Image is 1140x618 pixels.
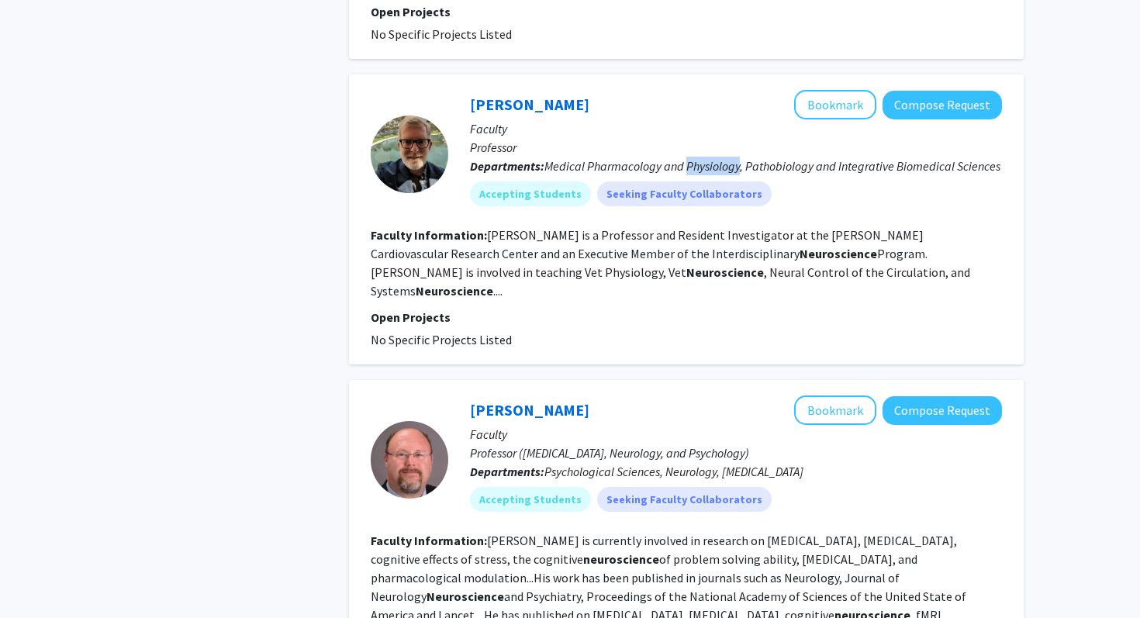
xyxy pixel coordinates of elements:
[544,158,1000,174] span: Medical Pharmacology and Physiology, Pathobiology and Integrative Biomedical Sciences
[794,90,876,119] button: Add David Kline to Bookmarks
[470,95,589,114] a: [PERSON_NAME]
[371,227,487,243] b: Faculty Information:
[371,26,512,42] span: No Specific Projects Listed
[883,91,1002,119] button: Compose Request to David Kline
[371,227,970,299] fg-read-more: [PERSON_NAME] is a Professor and Resident Investigator at the [PERSON_NAME] Cardiovascular Resear...
[583,551,659,567] b: neuroscience
[597,487,772,512] mat-chip: Seeking Faculty Collaborators
[470,444,1002,462] p: Professor ([MEDICAL_DATA], Neurology, and Psychology)
[371,332,512,347] span: No Specific Projects Listed
[12,548,66,606] iframe: Chat
[800,246,877,261] b: Neuroscience
[470,464,544,479] b: Departments:
[470,181,591,206] mat-chip: Accepting Students
[794,395,876,425] button: Add David Beversdorf to Bookmarks
[883,396,1002,425] button: Compose Request to David Beversdorf
[427,589,504,604] b: Neuroscience
[371,2,1002,21] p: Open Projects
[597,181,772,206] mat-chip: Seeking Faculty Collaborators
[686,264,764,280] b: Neuroscience
[470,119,1002,138] p: Faculty
[544,464,803,479] span: Psychological Sciences, Neurology, [MEDICAL_DATA]
[470,400,589,419] a: [PERSON_NAME]
[470,425,1002,444] p: Faculty
[470,487,591,512] mat-chip: Accepting Students
[416,283,493,299] b: Neuroscience
[470,158,544,174] b: Departments:
[371,533,487,548] b: Faculty Information:
[371,308,1002,326] p: Open Projects
[470,138,1002,157] p: Professor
